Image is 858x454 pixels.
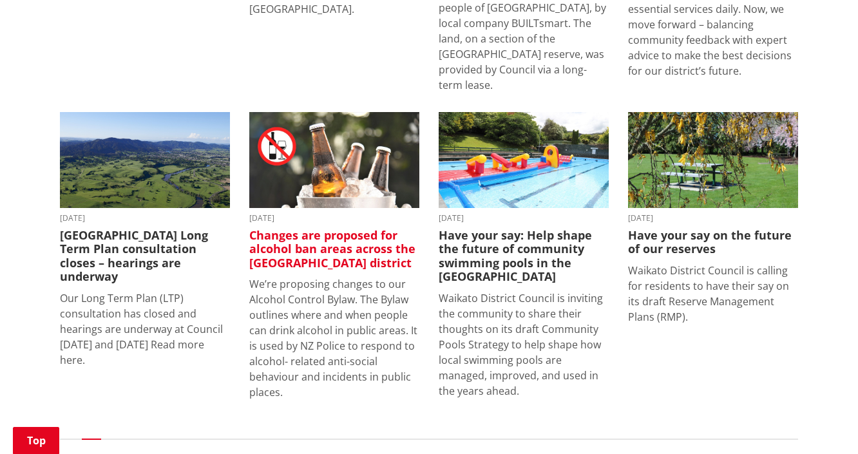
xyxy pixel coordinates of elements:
[439,290,609,399] p: Waikato District Council is inviting the community to share their thoughts on its draft Community...
[628,112,798,208] img: RMP
[13,427,59,454] a: Top
[249,229,419,270] h3: Changes are proposed for alcohol ban areas across the [GEOGRAPHIC_DATA] district
[799,400,845,446] iframe: Messenger Launcher
[249,112,419,400] a: [DATE] Changes are proposed for alcohol ban areas across the [GEOGRAPHIC_DATA] district We’re pro...
[628,263,798,325] p: Waikato District Council is calling for residents to have their say on its draft Reserve Manageme...
[628,112,798,325] a: [DATE] Have your say on the future of our reserves Waikato District Council is calling for reside...
[249,276,419,400] p: We’re proposing changes to our Alcohol Control Bylaw. The Bylaw outlines where and when people ca...
[249,214,419,222] time: [DATE]
[439,112,609,399] a: [DATE] Have your say: Help shape the future of community swimming pools in the [GEOGRAPHIC_DATA] ...
[60,290,230,368] p: Our Long Term Plan (LTP) consultation has closed and hearings are underway at Council [DATE] and ...
[628,229,798,256] h3: Have your say on the future of our reserves
[60,112,230,208] img: Hakarimata Ranges
[60,229,230,284] h3: [GEOGRAPHIC_DATA] Long Term Plan consultation closes – hearings are underway
[439,112,609,208] img: Community Pools Strategy
[60,214,230,222] time: [DATE]
[628,214,798,222] time: [DATE]
[439,214,609,222] time: [DATE]
[249,112,419,208] img: Alcohol Control Bylaw - website image
[60,112,230,368] a: [DATE] [GEOGRAPHIC_DATA] Long Term Plan consultation closes – hearings are underway Our Long Term...
[439,229,609,284] h3: Have your say: Help shape the future of community swimming pools in the [GEOGRAPHIC_DATA]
